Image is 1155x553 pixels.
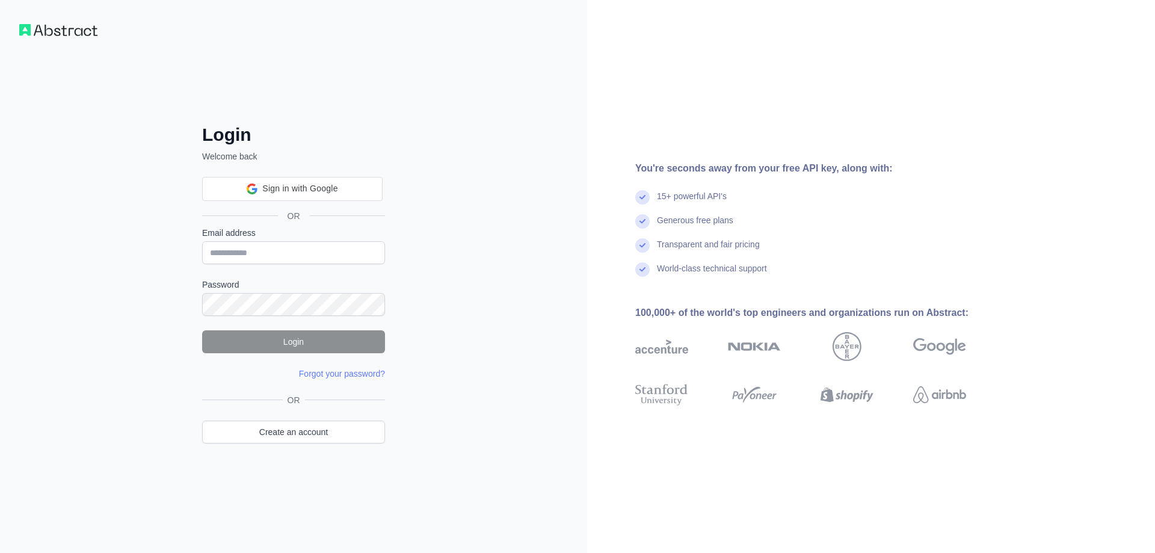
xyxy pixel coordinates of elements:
[635,306,1005,320] div: 100,000+ of the world's top engineers and organizations run on Abstract:
[657,262,767,286] div: World-class technical support
[635,214,650,229] img: check mark
[299,369,385,378] a: Forgot your password?
[202,279,385,291] label: Password
[635,190,650,205] img: check mark
[657,190,727,214] div: 15+ powerful API's
[728,332,781,361] img: nokia
[728,382,781,408] img: payoneer
[635,161,1005,176] div: You're seconds away from your free API key, along with:
[283,394,305,406] span: OR
[262,182,337,195] span: Sign in with Google
[278,210,310,222] span: OR
[202,150,385,162] p: Welcome back
[202,124,385,146] h2: Login
[635,238,650,253] img: check mark
[833,332,861,361] img: bayer
[202,330,385,353] button: Login
[913,332,966,361] img: google
[635,332,688,361] img: accenture
[657,214,733,238] div: Generous free plans
[202,421,385,443] a: Create an account
[657,238,760,262] div: Transparent and fair pricing
[821,382,873,408] img: shopify
[913,382,966,408] img: airbnb
[202,227,385,239] label: Email address
[635,262,650,277] img: check mark
[19,24,97,36] img: Workflow
[202,177,383,201] div: Sign in with Google
[635,382,688,408] img: stanford university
